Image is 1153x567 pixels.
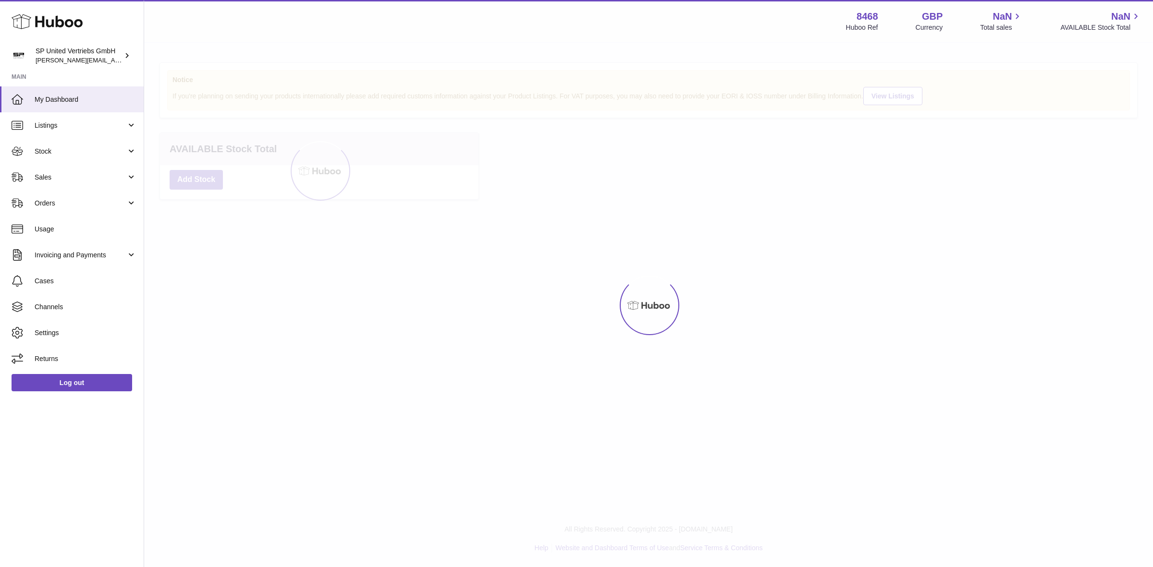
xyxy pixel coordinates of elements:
span: Sales [35,173,126,182]
a: NaN Total sales [980,10,1023,32]
span: Usage [35,225,136,234]
img: tim@sp-united.com [12,48,26,63]
strong: GBP [922,10,943,23]
div: Currency [916,23,943,32]
div: Huboo Ref [846,23,878,32]
span: Cases [35,277,136,286]
span: Settings [35,328,136,338]
span: AVAILABLE Stock Total [1060,23,1141,32]
span: Invoicing and Payments [35,251,126,260]
span: [PERSON_NAME][EMAIL_ADDRESS][DOMAIN_NAME] [36,56,193,64]
a: NaN AVAILABLE Stock Total [1060,10,1141,32]
strong: 8468 [857,10,878,23]
a: Log out [12,374,132,391]
span: Total sales [980,23,1023,32]
span: My Dashboard [35,95,136,104]
span: NaN [1111,10,1130,23]
span: NaN [993,10,1012,23]
span: Stock [35,147,126,156]
div: SP United Vertriebs GmbH [36,47,122,65]
span: Orders [35,199,126,208]
span: Channels [35,302,136,312]
span: Returns [35,354,136,363]
span: Listings [35,121,126,130]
